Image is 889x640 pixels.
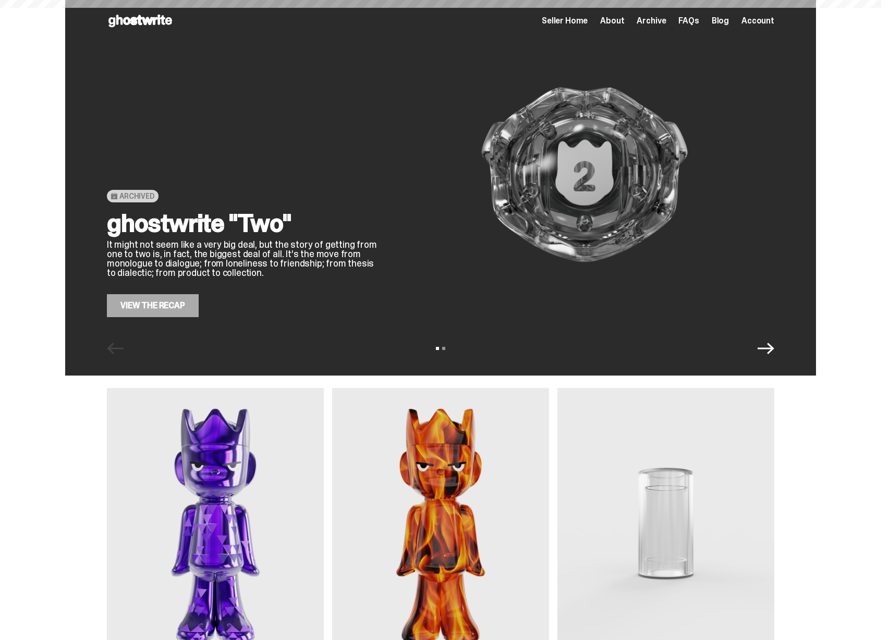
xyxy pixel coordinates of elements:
[712,17,729,25] a: Blog
[678,17,699,25] a: FAQs
[637,17,666,25] a: Archive
[600,17,624,25] a: About
[119,192,154,200] span: Archived
[107,240,378,277] p: It might not seem like a very big deal, but the story of getting from one to two is, in fact, the...
[758,340,774,357] button: Next
[542,17,588,25] a: Seller Home
[741,17,774,25] a: Account
[436,347,439,350] button: View slide 1
[107,294,199,317] a: View the Recap
[107,211,378,236] h2: ghostwrite "Two"
[442,347,445,350] button: View slide 2
[395,32,774,317] img: ghostwrite "Two"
